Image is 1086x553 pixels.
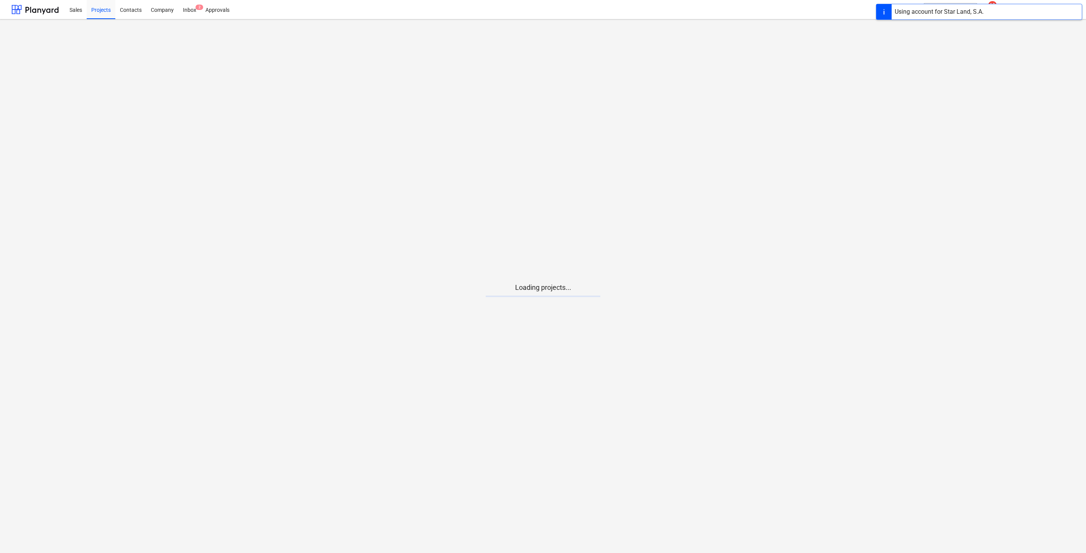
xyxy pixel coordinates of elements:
[895,7,984,16] div: Using account for Star Land, S.A.
[486,283,600,292] p: Loading projects...
[196,5,203,10] span: 2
